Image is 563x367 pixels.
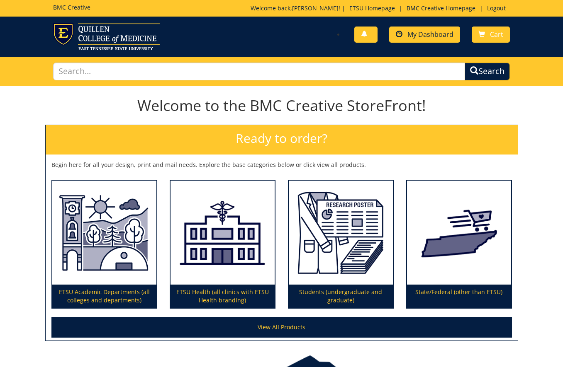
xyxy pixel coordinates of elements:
[407,181,511,308] a: State/Federal (other than ETSU)
[472,27,510,43] a: Cart
[251,4,510,12] p: Welcome back, ! | | |
[52,181,156,285] img: ETSU Academic Departments (all colleges and departments)
[51,161,512,169] p: Begin here for all your design, print and mail needs. Explore the base categories below or click ...
[171,181,275,308] a: ETSU Health (all clinics with ETSU Health branding)
[289,181,393,308] a: Students (undergraduate and graduate)
[289,181,393,285] img: Students (undergraduate and graduate)
[465,63,510,80] button: Search
[483,4,510,12] a: Logout
[171,285,275,308] p: ETSU Health (all clinics with ETSU Health branding)
[53,23,160,50] img: ETSU logo
[407,30,453,39] span: My Dashboard
[171,181,275,285] img: ETSU Health (all clinics with ETSU Health branding)
[52,181,156,308] a: ETSU Academic Departments (all colleges and departments)
[490,30,503,39] span: Cart
[345,4,399,12] a: ETSU Homepage
[53,4,90,10] h5: BMC Creative
[389,27,460,43] a: My Dashboard
[53,63,465,80] input: Search...
[407,181,511,285] img: State/Federal (other than ETSU)
[46,125,518,155] h2: Ready to order?
[407,285,511,308] p: State/Federal (other than ETSU)
[289,285,393,308] p: Students (undergraduate and graduate)
[402,4,480,12] a: BMC Creative Homepage
[45,97,518,114] h1: Welcome to the BMC Creative StoreFront!
[52,285,156,308] p: ETSU Academic Departments (all colleges and departments)
[292,4,339,12] a: [PERSON_NAME]
[51,317,512,338] a: View All Products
